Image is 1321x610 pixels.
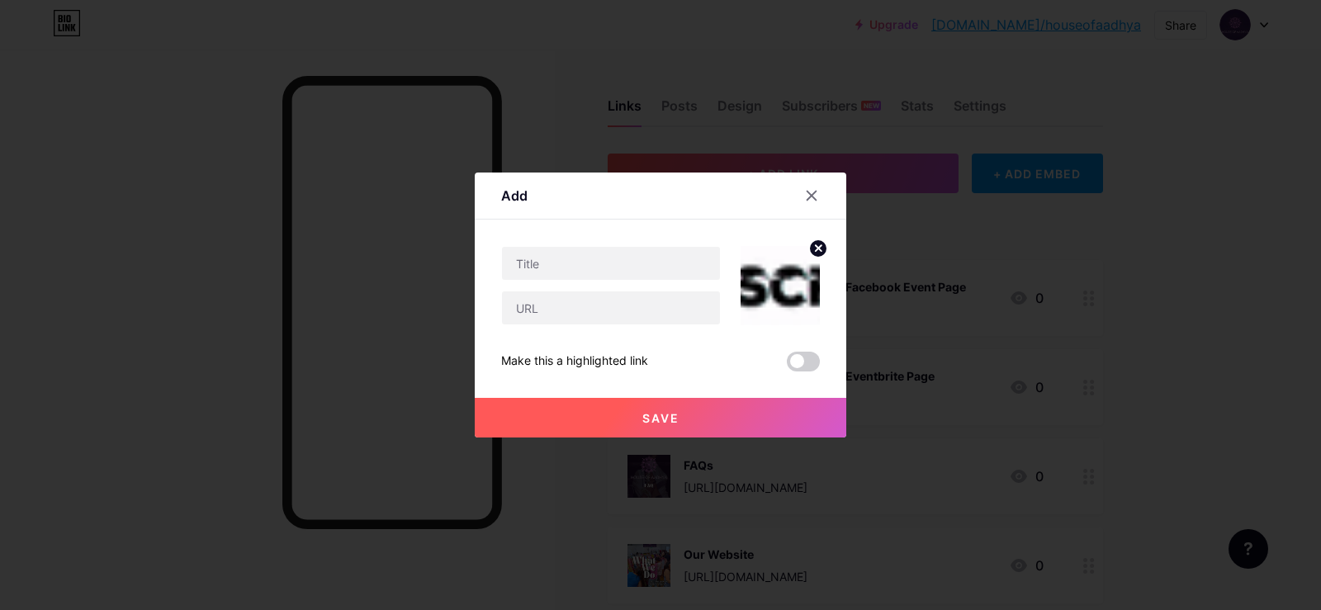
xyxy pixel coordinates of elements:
input: Title [502,247,720,280]
img: link_thumbnail [741,246,820,325]
div: Add [501,186,528,206]
input: URL [502,291,720,324]
div: Make this a highlighted link [501,352,648,371]
button: Save [475,398,846,437]
span: Save [642,411,679,425]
